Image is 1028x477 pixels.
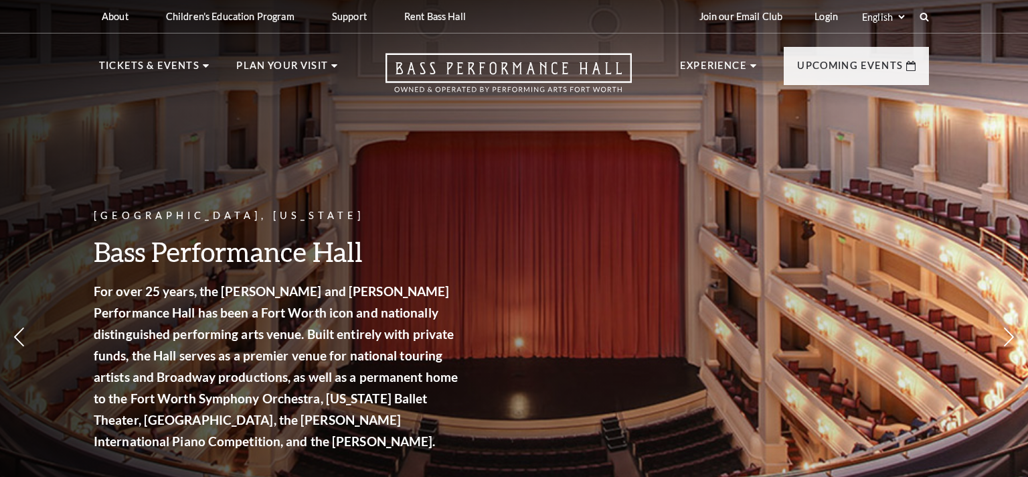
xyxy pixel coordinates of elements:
[680,58,747,82] p: Experience
[797,58,903,82] p: Upcoming Events
[102,11,128,22] p: About
[94,234,462,269] h3: Bass Performance Hall
[236,58,328,82] p: Plan Your Visit
[94,283,458,449] strong: For over 25 years, the [PERSON_NAME] and [PERSON_NAME] Performance Hall has been a Fort Worth ico...
[404,11,466,22] p: Rent Bass Hall
[859,11,907,23] select: Select:
[94,208,462,224] p: [GEOGRAPHIC_DATA], [US_STATE]
[166,11,294,22] p: Children's Education Program
[99,58,199,82] p: Tickets & Events
[332,11,367,22] p: Support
